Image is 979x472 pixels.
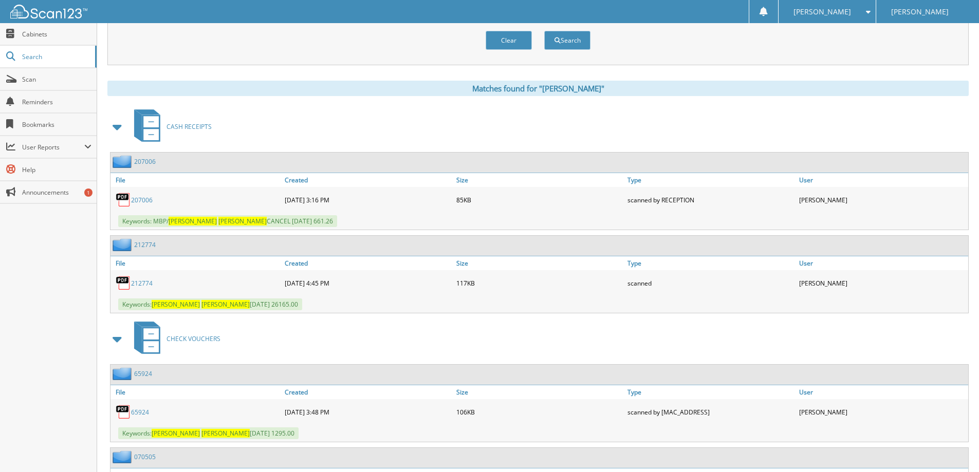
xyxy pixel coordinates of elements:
a: Size [454,173,625,187]
span: Reminders [22,98,91,106]
span: [PERSON_NAME] [201,300,250,309]
div: 1 [84,188,93,197]
button: Clear [486,31,532,50]
span: Keywords: [DATE] 1295.00 [118,427,299,439]
img: scan123-logo-white.svg [10,5,87,18]
span: CASH RECEIPTS [167,122,212,131]
img: folder2.png [113,450,134,463]
div: [DATE] 4:45 PM [282,273,454,293]
div: scanned [625,273,797,293]
img: folder2.png [113,238,134,251]
div: [DATE] 3:16 PM [282,190,454,210]
button: Search [544,31,590,50]
span: Keywords: MBP/ CANCEL [DATE] 661.26 [118,215,337,227]
a: File [110,173,282,187]
a: Size [454,256,625,270]
span: [PERSON_NAME] [201,429,250,438]
a: 212774 [134,240,156,249]
span: Help [22,165,91,174]
img: PDF.png [116,192,131,207]
a: User [797,256,968,270]
div: Matches found for "[PERSON_NAME]" [107,81,969,96]
a: User [797,385,968,399]
span: CHECK VOUCHERS [167,334,220,343]
img: PDF.png [116,275,131,291]
a: Size [454,385,625,399]
span: Keywords: [DATE] 26165.00 [118,298,302,310]
a: CASH RECEIPTS [128,106,212,147]
a: Type [625,173,797,187]
span: [PERSON_NAME] [152,429,200,438]
a: Created [282,385,454,399]
div: [PERSON_NAME] [797,402,968,422]
div: 85KB [454,190,625,210]
img: folder2.png [113,367,134,380]
a: 65924 [134,369,152,378]
a: File [110,385,282,399]
span: [PERSON_NAME] [218,217,267,225]
a: Type [625,256,797,270]
span: Cabinets [22,30,91,39]
div: scanned by RECEPTION [625,190,797,210]
span: [PERSON_NAME] [152,300,200,309]
a: File [110,256,282,270]
span: [PERSON_NAME] [793,9,851,15]
a: 212774 [131,279,153,288]
span: [PERSON_NAME] [169,217,217,225]
div: [DATE] 3:48 PM [282,402,454,422]
a: User [797,173,968,187]
img: folder2.png [113,155,134,168]
span: Search [22,52,90,61]
img: PDF.png [116,404,131,420]
div: scanned by [MAC_ADDRESS] [625,402,797,422]
div: [PERSON_NAME] [797,190,968,210]
a: Type [625,385,797,399]
a: CHECK VOUCHERS [128,318,220,359]
div: 117KB [454,273,625,293]
span: Scan [22,75,91,84]
a: 207006 [131,196,153,204]
a: 65924 [131,408,149,417]
span: Announcements [22,188,91,197]
a: Created [282,256,454,270]
span: [PERSON_NAME] [891,9,949,15]
a: 070505 [134,452,156,461]
span: User Reports [22,143,84,152]
a: Created [282,173,454,187]
span: Bookmarks [22,120,91,129]
a: 207006 [134,157,156,166]
div: 106KB [454,402,625,422]
div: [PERSON_NAME] [797,273,968,293]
